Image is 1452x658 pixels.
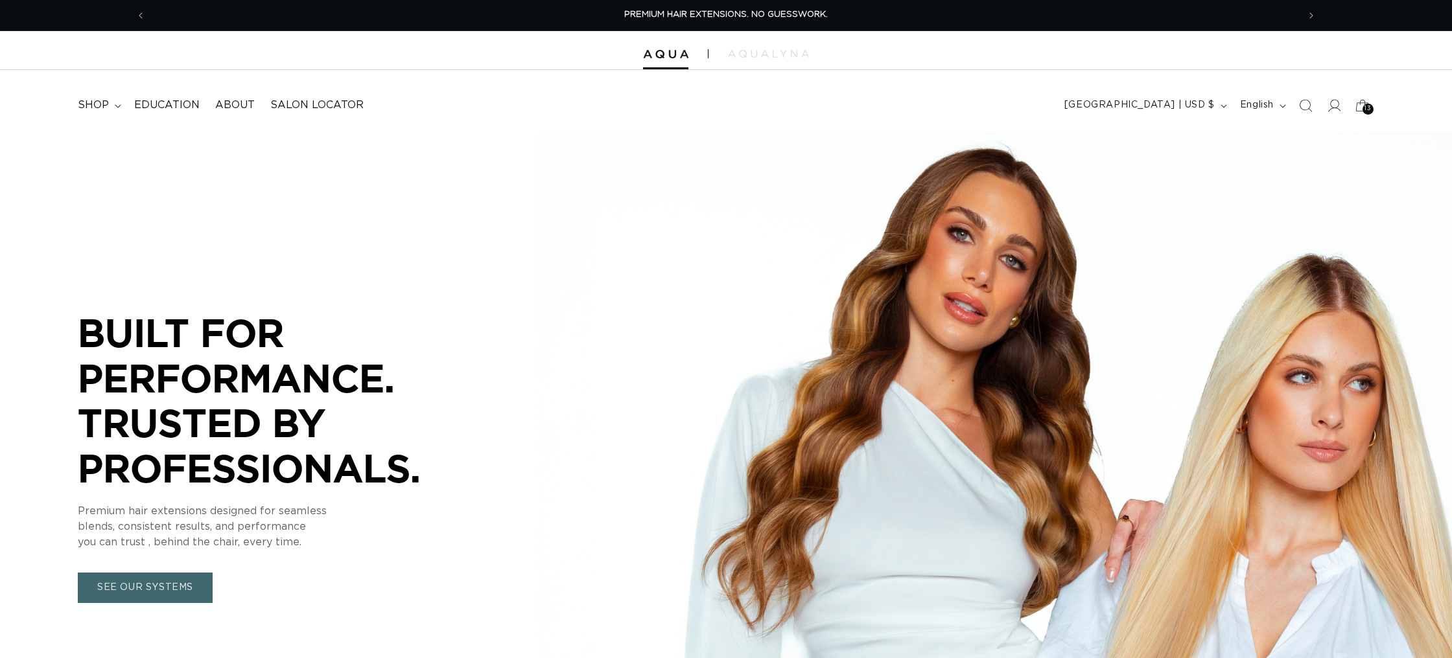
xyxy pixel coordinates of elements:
[70,91,126,120] summary: shop
[78,534,467,550] p: you can trust , behind the chair, every time.
[215,98,255,112] span: About
[78,503,467,519] p: Premium hair extensions designed for seamless
[126,91,207,120] a: Education
[1064,98,1215,112] span: [GEOGRAPHIC_DATA] | USD $
[1057,93,1232,118] button: [GEOGRAPHIC_DATA] | USD $
[78,310,467,490] p: BUILT FOR PERFORMANCE. TRUSTED BY PROFESSIONALS.
[78,98,109,112] span: shop
[1364,104,1371,115] span: 13
[728,50,809,58] img: aqualyna.com
[134,98,200,112] span: Education
[263,91,371,120] a: Salon Locator
[643,50,688,59] img: Aqua Hair Extensions
[624,10,828,19] span: PREMIUM HAIR EXTENSIONS. NO GUESSWORK.
[270,98,364,112] span: Salon Locator
[126,3,155,28] button: Previous announcement
[78,519,467,534] p: blends, consistent results, and performance
[78,573,213,603] a: SEE OUR SYSTEMS
[1232,93,1291,118] button: English
[1240,98,1274,112] span: English
[1297,3,1326,28] button: Next announcement
[1291,91,1320,120] summary: Search
[207,91,263,120] a: About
